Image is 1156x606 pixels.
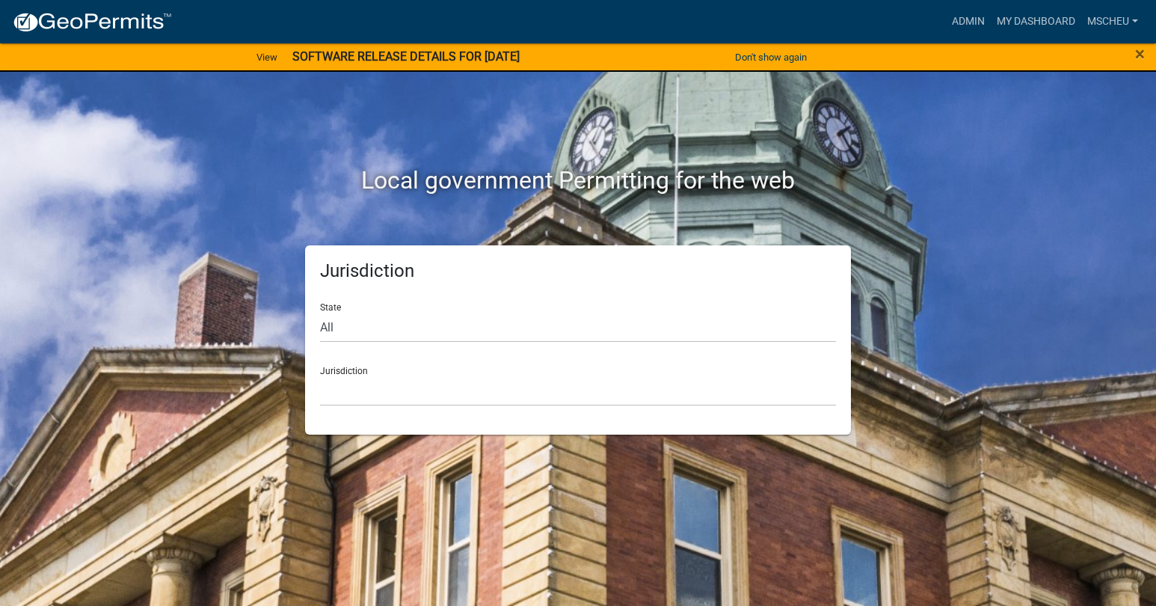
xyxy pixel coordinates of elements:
[1135,43,1145,64] span: ×
[946,7,991,36] a: Admin
[729,45,813,70] button: Don't show again
[292,49,520,64] strong: SOFTWARE RELEASE DETAILS FOR [DATE]
[1135,45,1145,63] button: Close
[163,166,993,195] h2: Local government Permitting for the web
[320,260,836,282] h5: Jurisdiction
[250,45,283,70] a: View
[1081,7,1144,36] a: mscheu
[991,7,1081,36] a: My Dashboard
